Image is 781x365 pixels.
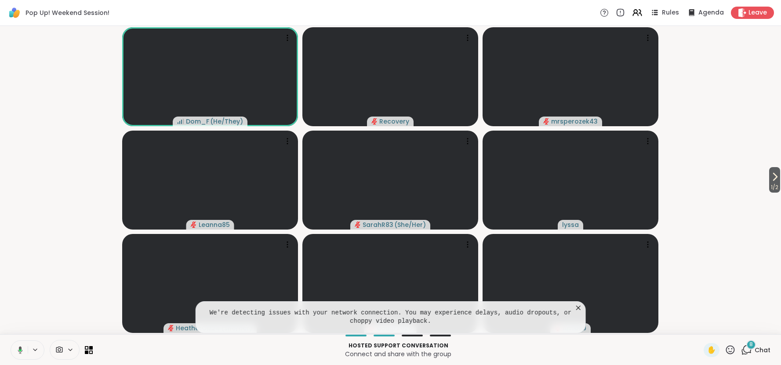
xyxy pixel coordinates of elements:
p: Connect and share with the group [98,350,698,358]
img: ShareWell Logomark [7,5,22,20]
span: HeatherCM24 [176,324,220,332]
span: Chat [755,346,770,354]
span: ( He/They ) [210,117,243,126]
button: 1/2 [769,167,780,193]
span: audio-muted [371,118,378,124]
span: ( She/Her ) [394,220,426,229]
pre: We're detecting issues with your network connection. You may experience delays, audio dropouts, o... [206,309,575,326]
span: 1 / 2 [769,182,780,193]
span: Pop Up! Weekend Session! [25,8,109,17]
p: Hosted support conversation [98,342,698,350]
span: audio-muted [543,118,549,124]
span: audio-muted [168,325,174,331]
span: 8 [749,341,753,348]
span: mrsperozek43 [551,117,598,126]
span: lyssa [562,220,579,229]
span: Agenda [698,8,724,17]
span: audio-muted [191,222,197,228]
span: Leave [748,8,767,17]
span: SarahR83 [363,220,393,229]
span: audio-muted [355,222,361,228]
span: ✋ [707,345,716,355]
span: Recovery [379,117,409,126]
span: Leanna85 [199,220,230,229]
span: Rules [662,8,679,17]
span: Dom_F [186,117,209,126]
